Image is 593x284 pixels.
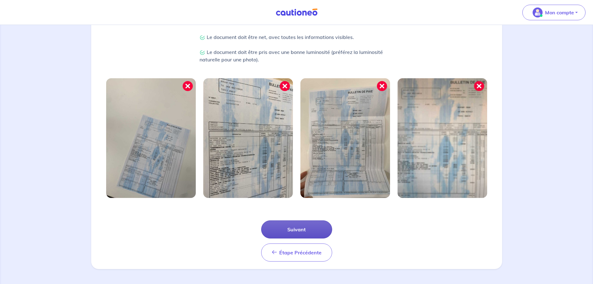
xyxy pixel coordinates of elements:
[261,220,332,238] button: Suivant
[545,9,574,16] p: Mon compte
[200,35,205,41] img: Check
[106,78,196,198] img: Image mal cadrée 1
[200,50,205,55] img: Check
[522,5,586,20] button: illu_account_valid_menu.svgMon compte
[261,243,332,262] button: Étape Précédente
[273,8,320,16] img: Cautioneo
[398,78,487,198] img: Image mal cadrée 4
[279,249,322,256] span: Étape Précédente
[203,78,293,198] img: Image mal cadrée 2
[533,7,543,17] img: illu_account_valid_menu.svg
[300,78,390,198] img: Image mal cadrée 3
[200,33,394,63] p: Le document doit être net, avec toutes les informations visibles. Le document doit être pris avec...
